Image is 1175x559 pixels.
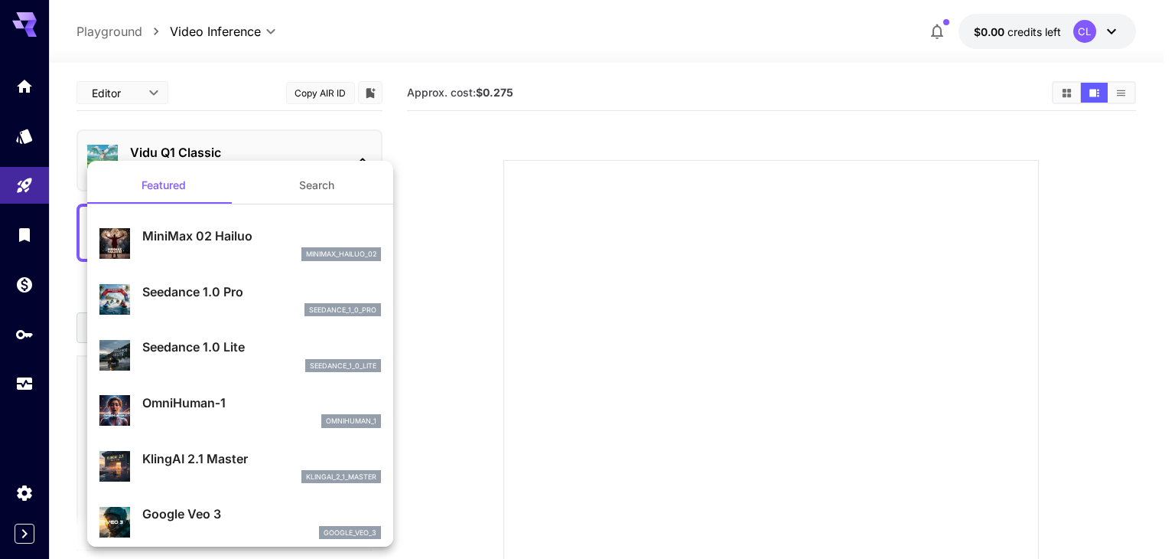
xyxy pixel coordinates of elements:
[99,276,381,323] div: Seedance 1.0 Proseedance_1_0_pro
[306,472,376,482] p: klingai_2_1_master
[99,499,381,545] div: Google Veo 3google_veo_3
[87,167,240,204] button: Featured
[142,505,381,523] p: Google Veo 3
[99,387,381,434] div: OmniHuman‑1omnihuman_1
[142,449,381,468] p: KlingAI 2.1 Master
[326,416,376,427] p: omnihuman_1
[142,338,381,356] p: Seedance 1.0 Lite
[324,528,376,538] p: google_veo_3
[99,443,381,490] div: KlingAI 2.1 Masterklingai_2_1_master
[142,283,381,301] p: Seedance 1.0 Pro
[310,361,376,371] p: seedance_1_0_lite
[99,332,381,378] div: Seedance 1.0 Liteseedance_1_0_lite
[142,227,381,245] p: MiniMax 02 Hailuo
[142,394,381,412] p: OmniHuman‑1
[240,167,393,204] button: Search
[309,305,376,315] p: seedance_1_0_pro
[99,221,381,267] div: MiniMax 02 Hailuominimax_hailuo_02
[306,249,376,260] p: minimax_hailuo_02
